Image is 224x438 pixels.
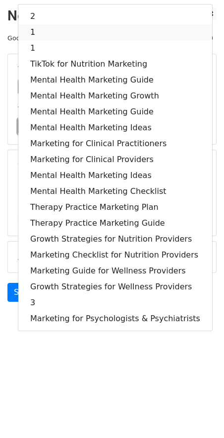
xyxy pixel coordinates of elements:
a: Mental Health Marketing Ideas [18,168,212,183]
a: Growth Strategies for Wellness Providers [18,279,212,295]
a: 1 [18,24,212,40]
h2: New Campaign [7,7,217,24]
a: TikTok for Nutrition Marketing [18,56,212,72]
a: Growth Strategies for Nutrition Providers [18,231,212,247]
a: Marketing for Clinical Practitioners [18,136,212,152]
a: Mental Health Marketing Checklist [18,183,212,199]
a: Marketing for Clinical Providers [18,152,212,168]
a: Mental Health Marketing Guide [18,72,212,88]
a: Mental Health Marketing Growth [18,88,212,104]
a: Mental Health Marketing Ideas [18,120,212,136]
a: Marketing Guide for Wellness Providers [18,263,212,279]
iframe: Chat Widget [174,390,224,438]
a: Marketing for Psychologists & Psychiatrists [18,311,212,327]
a: Therapy Practice Marketing Plan [18,199,212,215]
a: Marketing Checklist for Nutrition Providers [18,247,212,263]
a: Send [7,283,40,302]
a: Therapy Practice Marketing Guide [18,215,212,231]
a: 1 [18,40,212,56]
small: Google Sheet: [7,34,124,42]
a: Mental Health Marketing Guide [18,104,212,120]
a: 3 [18,295,212,311]
a: 2 [18,8,212,24]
